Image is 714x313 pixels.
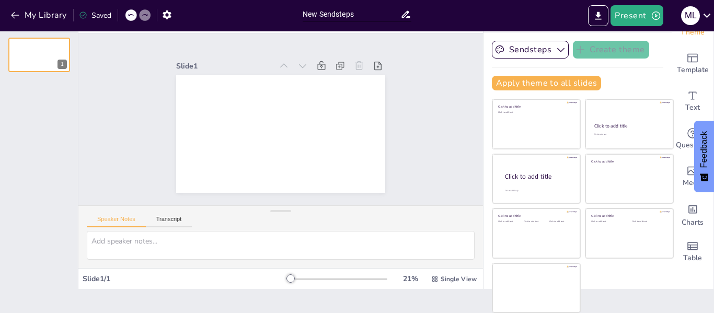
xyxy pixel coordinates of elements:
[676,140,710,151] span: Questions
[632,221,665,223] div: Click to add text
[8,38,70,72] div: 1
[682,217,704,228] span: Charts
[683,252,702,264] span: Table
[591,221,624,223] div: Click to add text
[498,214,573,218] div: Click to add title
[672,158,713,195] div: Add images, graphics, shapes or video
[672,120,713,158] div: Get real-time input from your audience
[505,190,571,192] div: Click to add body
[591,159,666,163] div: Click to add title
[591,214,666,218] div: Click to add title
[57,60,67,69] div: 1
[87,216,146,227] button: Speaker Notes
[672,195,713,233] div: Add charts and graphs
[611,5,663,26] button: Present
[672,45,713,83] div: Add ready made slides
[588,5,608,26] button: Export to PowerPoint
[681,27,705,38] span: Theme
[303,7,400,22] input: Insert title
[694,121,714,192] button: Feedback - Show survey
[677,64,709,76] span: Template
[524,221,547,223] div: Click to add text
[492,41,569,59] button: Sendsteps
[573,41,649,59] button: Create theme
[594,133,663,136] div: Click to add text
[146,216,192,227] button: Transcript
[83,274,287,284] div: Slide 1 / 1
[176,61,272,71] div: Slide 1
[672,233,713,271] div: Add a table
[505,172,572,181] div: Click to add title
[549,221,573,223] div: Click to add text
[683,177,703,189] span: Media
[699,131,709,168] span: Feedback
[681,6,700,25] div: m l
[672,83,713,120] div: Add text boxes
[681,5,700,26] button: m l
[498,105,573,109] div: Click to add title
[685,102,700,113] span: Text
[594,123,664,129] div: Click to add title
[398,274,423,284] div: 21 %
[498,221,522,223] div: Click to add text
[492,76,601,90] button: Apply theme to all slides
[79,10,111,20] div: Saved
[498,111,573,114] div: Click to add text
[441,275,477,283] span: Single View
[8,7,71,24] button: My Library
